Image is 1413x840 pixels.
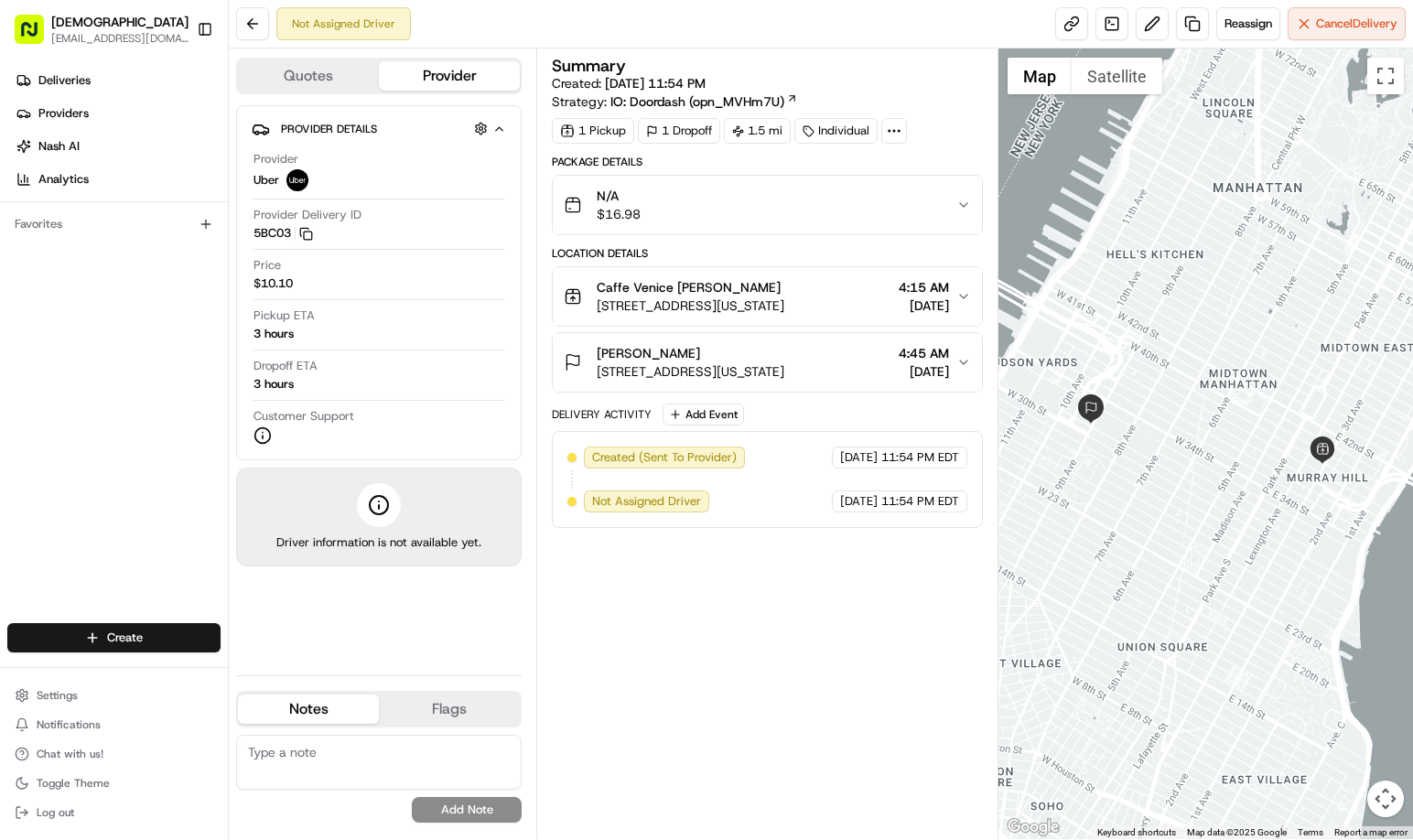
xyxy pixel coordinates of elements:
span: Cancel Delivery [1316,16,1397,32]
span: Customer Support [253,408,354,425]
span: 11:54 PM EDT [881,493,959,510]
span: [DATE] [840,449,878,466]
input: Clear [48,118,302,137]
div: Package Details [552,155,983,169]
span: Pylon [182,310,221,324]
span: 4:45 AM [899,344,949,362]
span: [DATE] [899,362,949,381]
button: Provider Details [252,113,506,144]
span: Map data ©2025 Google [1187,827,1287,837]
span: Notifications [37,717,101,732]
span: Reassign [1224,16,1272,32]
button: Show street map [1008,58,1072,94]
a: Nash AI [7,132,228,161]
span: 11:54 PM EDT [881,449,959,466]
span: $16.98 [597,205,641,223]
button: N/A$16.98 [553,176,982,234]
button: Log out [7,800,221,825]
span: Uber [253,172,279,188]
button: [EMAIL_ADDRESS][DOMAIN_NAME] [51,31,189,46]
div: Favorites [7,210,221,239]
img: Nash [18,18,55,55]
div: Individual [794,118,878,144]
div: Delivery Activity [552,407,652,422]
div: 📗 [18,267,33,282]
a: Terms [1298,827,1323,837]
a: Providers [7,99,228,128]
div: Start new chat [62,175,300,193]
span: Caffe Venice [PERSON_NAME] [597,278,781,296]
button: Toggle Theme [7,770,221,796]
button: Chat with us! [7,741,221,767]
span: Providers [38,105,89,122]
a: IO: Doordash (opn_MVHm7U) [610,92,798,111]
span: [DATE] [840,493,878,510]
a: Report a map error [1334,827,1408,837]
button: Reassign [1216,7,1280,40]
span: Provider [253,151,298,167]
span: [STREET_ADDRESS][US_STATE] [597,296,784,315]
button: Settings [7,683,221,708]
button: CancelDelivery [1288,7,1406,40]
span: IO: Doordash (opn_MVHm7U) [610,92,784,111]
span: N/A [597,187,641,205]
img: 1736555255976-a54dd68f-1ca7-489b-9aae-adbdc363a1c4 [18,175,51,208]
div: 3 hours [253,326,294,342]
span: Created: [552,74,706,92]
a: Analytics [7,165,228,194]
button: 5BC03 [253,225,313,242]
button: Flags [379,695,520,724]
button: Start new chat [311,180,333,202]
h3: Summary [552,58,626,74]
div: 1 Pickup [552,118,634,144]
button: Quotes [238,61,379,91]
div: 1.5 mi [724,118,791,144]
span: Driver information is not available yet. [276,534,481,551]
span: Dropoff ETA [253,358,318,374]
button: Notes [238,695,379,724]
span: Log out [37,805,74,820]
span: [DATE] 11:54 PM [605,75,706,92]
button: Create [7,623,221,652]
a: Powered byPylon [129,309,221,324]
span: Settings [37,688,78,703]
span: Knowledge Base [37,265,140,284]
span: $10.10 [253,275,293,292]
a: Deliveries [7,66,228,95]
span: Toggle Theme [37,776,110,791]
span: Chat with us! [37,747,103,761]
div: 💻 [155,267,169,282]
div: Strategy: [552,92,798,111]
span: API Documentation [173,265,294,284]
p: Welcome 👋 [18,73,333,102]
a: Open this area in Google Maps (opens a new window) [1003,815,1063,839]
div: 1 Dropoff [638,118,720,144]
div: Location Details [552,246,983,261]
span: [DATE] [899,296,949,315]
span: Analytics [38,171,89,188]
span: [STREET_ADDRESS][US_STATE] [597,362,784,381]
span: [PERSON_NAME] [597,344,700,362]
span: Pickup ETA [253,307,315,324]
button: Provider [379,61,520,91]
button: Toggle fullscreen view [1367,58,1404,94]
img: uber-new-logo.jpeg [286,169,308,191]
button: [DEMOGRAPHIC_DATA] [51,13,189,31]
button: Keyboard shortcuts [1097,826,1176,839]
button: Map camera controls [1367,781,1404,817]
button: Show satellite imagery [1072,58,1162,94]
span: Deliveries [38,72,91,89]
img: Google [1003,815,1063,839]
button: [PERSON_NAME][STREET_ADDRESS][US_STATE]4:45 AM[DATE] [553,333,982,392]
a: 💻API Documentation [147,258,301,291]
span: Provider Details [281,122,377,136]
button: [DEMOGRAPHIC_DATA][EMAIL_ADDRESS][DOMAIN_NAME] [7,7,189,51]
a: 📗Knowledge Base [11,258,147,291]
span: Not Assigned Driver [592,493,701,510]
span: Create [107,630,143,646]
button: Notifications [7,712,221,738]
span: Created (Sent To Provider) [592,449,737,466]
span: Provider Delivery ID [253,207,361,223]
